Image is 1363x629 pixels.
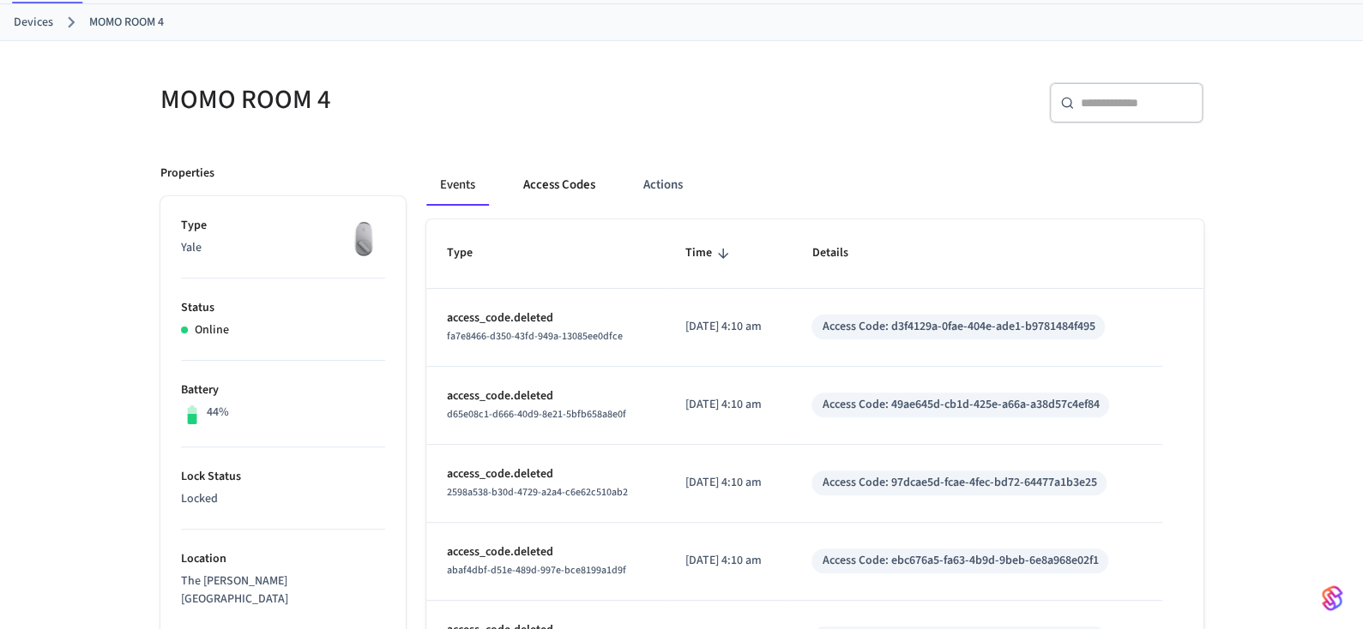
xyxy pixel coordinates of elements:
[181,468,385,486] p: Lock Status
[426,165,1203,206] div: ant example
[342,217,385,260] img: August Wifi Smart Lock 3rd Gen, Silver, Front
[181,239,385,257] p: Yale
[195,321,229,339] p: Online
[447,240,495,267] span: Type
[822,396,1099,414] div: Access Code: 49ae645d-cb1d-425e-a66a-a38d57c4ef84
[1322,584,1342,612] img: SeamLogoGradient.69752ec5.svg
[14,14,53,32] a: Devices
[207,404,229,422] p: 44%
[822,318,1095,336] div: Access Code: d3f4129a-0fae-404e-ade1-b9781484f495
[685,396,770,414] p: [DATE] 4:10 am
[426,165,489,206] button: Events
[181,299,385,317] p: Status
[685,474,770,492] p: [DATE] 4:10 am
[181,490,385,508] p: Locked
[181,550,385,568] p: Location
[181,217,385,235] p: Type
[510,165,609,206] button: Access Codes
[181,381,385,399] p: Battery
[447,465,644,483] p: access_code.deleted
[685,318,770,336] p: [DATE] 4:10 am
[89,14,164,32] a: MOMO ROOM 4
[685,552,770,570] p: [DATE] 4:10 am
[447,329,623,344] span: fa7e8466-d350-43fd-949a-13085ee0dfce
[160,82,672,117] h5: MOMO ROOM 4
[447,563,626,578] span: abaf4dbf-d51e-489d-997e-bce8199a1d9f
[160,165,214,183] p: Properties
[447,309,644,327] p: access_code.deleted
[822,474,1096,492] div: Access Code: 97dcae5d-fcae-4fec-bd72-64477a1b3e25
[447,387,644,405] p: access_code.deleted
[181,572,385,608] p: The [PERSON_NAME][GEOGRAPHIC_DATA]
[822,552,1098,570] div: Access Code: ebc676a5-fa63-4b9d-9beb-6e8a968e02f1
[811,240,870,267] span: Details
[447,485,628,500] span: 2598a538-b30d-4729-a2a4-c6e62c510ab2
[685,240,734,267] span: Time
[630,165,697,206] button: Actions
[447,407,626,422] span: d65e08c1-d666-40d9-8e21-5bfb658a8e0f
[447,543,644,561] p: access_code.deleted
